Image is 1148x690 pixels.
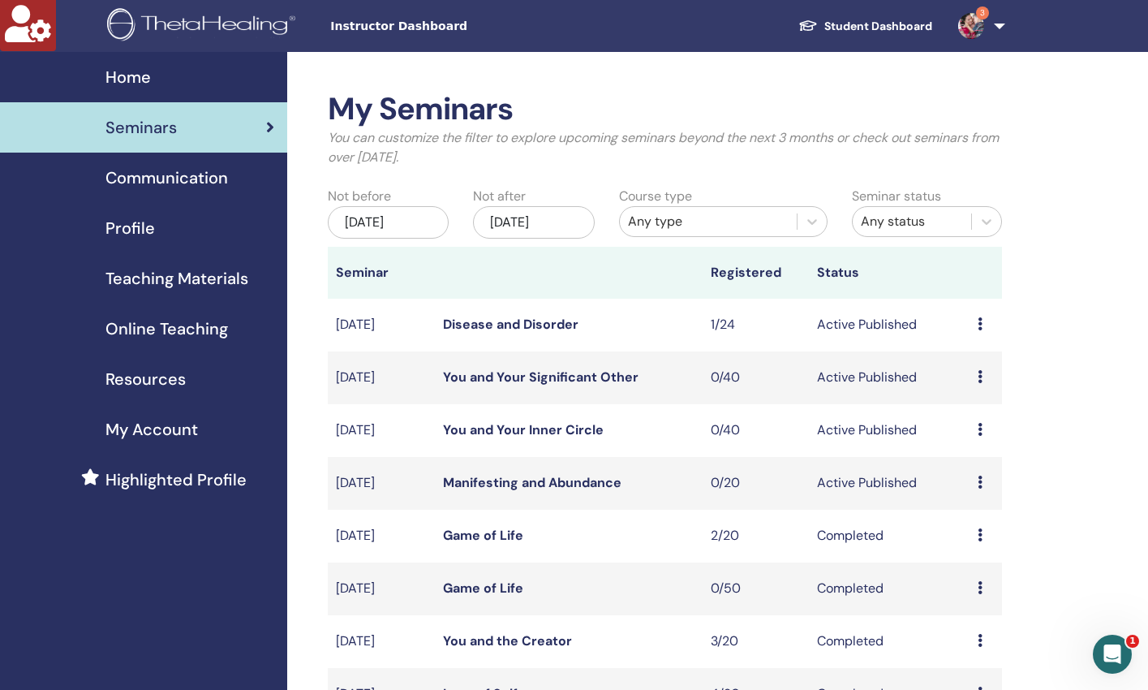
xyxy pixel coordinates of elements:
[328,187,391,206] label: Not before
[105,317,228,341] span: Online Teaching
[703,563,810,615] td: 0/50
[958,13,984,39] img: default.jpg
[703,351,810,404] td: 0/40
[328,457,435,510] td: [DATE]
[809,299,970,351] td: Active Published
[809,404,970,457] td: Active Published
[328,247,435,299] th: Seminar
[105,266,248,291] span: Teaching Materials
[328,128,1002,167] p: You can customize the filter to explore upcoming seminars beyond the next 3 months or check out s...
[628,212,789,231] div: Any type
[328,615,435,668] td: [DATE]
[107,8,301,45] img: logo.png
[328,404,435,457] td: [DATE]
[861,212,963,231] div: Any status
[976,6,989,19] span: 3
[798,19,818,32] img: graduation-cap-white.svg
[443,421,604,438] a: You and Your Inner Circle
[443,632,572,649] a: You and the Creator
[703,510,810,563] td: 2/20
[105,65,151,89] span: Home
[328,91,1002,128] h2: My Seminars
[105,468,247,492] span: Highlighted Profile
[330,18,574,35] span: Instructor Dashboard
[809,247,970,299] th: Status
[703,299,810,351] td: 1/24
[328,563,435,615] td: [DATE]
[443,580,523,597] a: Game of Life
[1093,635,1132,674] iframe: Intercom live chat
[785,11,945,41] a: Student Dashboard
[619,187,692,206] label: Course type
[809,510,970,563] td: Completed
[105,417,198,442] span: My Account
[1126,635,1139,648] span: 1
[443,527,523,544] a: Game of Life
[105,115,177,140] span: Seminars
[703,247,810,299] th: Registered
[105,216,155,240] span: Profile
[473,187,526,206] label: Not after
[809,563,970,615] td: Completed
[703,404,810,457] td: 0/40
[328,206,449,239] div: [DATE]
[809,457,970,510] td: Active Published
[703,615,810,668] td: 3/20
[105,166,228,190] span: Communication
[443,369,638,386] a: You and Your Significant Other
[443,316,578,333] a: Disease and Disorder
[328,299,435,351] td: [DATE]
[105,367,186,391] span: Resources
[443,474,621,491] a: Manifesting and Abundance
[328,510,435,563] td: [DATE]
[809,615,970,668] td: Completed
[473,206,594,239] div: [DATE]
[703,457,810,510] td: 0/20
[809,351,970,404] td: Active Published
[852,187,941,206] label: Seminar status
[328,351,435,404] td: [DATE]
